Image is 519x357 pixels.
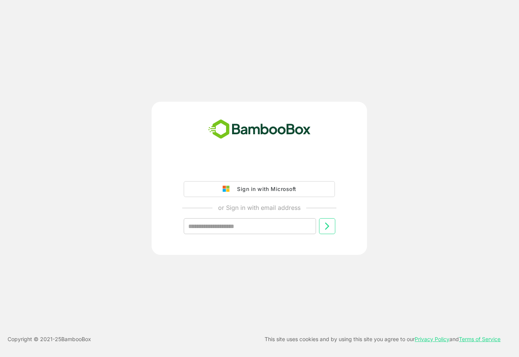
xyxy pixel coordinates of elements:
img: bamboobox [204,117,315,142]
button: Sign in with Microsoft [184,181,335,197]
p: or Sign in with email address [218,203,301,212]
a: Privacy Policy [415,336,449,342]
div: Sign in with Microsoft [233,184,296,194]
img: google [223,186,233,192]
p: Copyright © 2021- 25 BambooBox [8,335,91,344]
p: This site uses cookies and by using this site you agree to our and [265,335,500,344]
a: Terms of Service [459,336,500,342]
